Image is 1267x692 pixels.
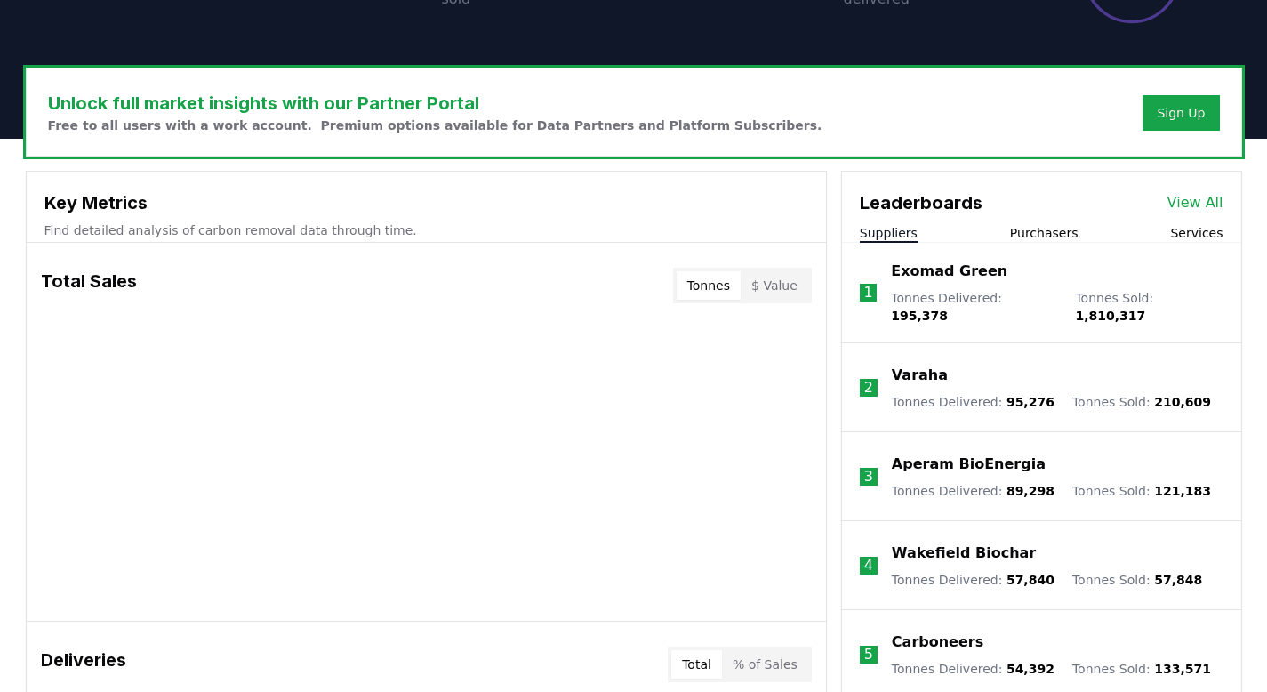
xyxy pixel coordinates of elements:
a: Varaha [892,365,948,386]
a: Sign Up [1157,104,1205,122]
span: 1,810,317 [1075,309,1145,323]
p: Tonnes Sold : [1075,289,1223,325]
button: Suppliers [860,224,918,242]
a: Aperam BioEnergia [892,454,1046,475]
h3: Key Metrics [44,189,808,216]
p: Tonnes Delivered : [892,393,1054,411]
a: Carboneers [892,632,983,653]
p: 1 [863,282,872,303]
p: Free to all users with a work account. Premium options available for Data Partners and Platform S... [48,117,822,134]
p: Tonnes Sold : [1072,571,1202,589]
h3: Deliveries [41,647,126,682]
span: 210,609 [1154,395,1211,409]
span: 57,840 [1006,573,1054,587]
span: 54,392 [1006,662,1054,676]
p: Tonnes Sold : [1072,393,1211,411]
button: % of Sales [722,650,808,679]
p: 2 [864,377,873,398]
p: 5 [864,644,873,665]
h3: Total Sales [41,268,137,303]
p: Tonnes Delivered : [891,289,1057,325]
a: Wakefield Biochar [892,543,1036,564]
p: Tonnes Sold : [1072,660,1211,678]
button: Tonnes [677,271,741,300]
span: 121,183 [1154,484,1211,498]
span: 133,571 [1154,662,1211,676]
span: 89,298 [1006,484,1054,498]
button: Services [1170,224,1223,242]
a: Exomad Green [891,261,1007,282]
span: 57,848 [1154,573,1202,587]
span: 195,378 [891,309,948,323]
h3: Unlock full market insights with our Partner Portal [48,90,822,117]
p: 4 [864,555,873,576]
p: Find detailed analysis of carbon removal data through time. [44,221,808,239]
h3: Leaderboards [860,189,982,216]
button: $ Value [741,271,808,300]
a: View All [1167,192,1223,213]
p: 3 [864,466,873,487]
p: Tonnes Delivered : [892,571,1054,589]
span: 95,276 [1006,395,1054,409]
button: Sign Up [1143,95,1219,131]
p: Tonnes Delivered : [892,660,1054,678]
button: Purchasers [1010,224,1079,242]
button: Total [671,650,722,679]
p: Tonnes Delivered : [892,482,1054,500]
p: Tonnes Sold : [1072,482,1211,500]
